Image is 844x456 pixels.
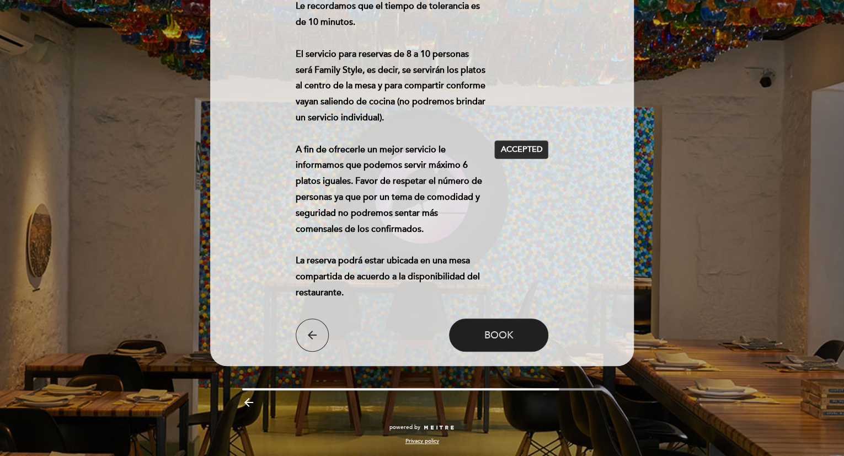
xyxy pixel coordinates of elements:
[494,140,548,159] button: Accepted
[389,423,420,431] span: powered by
[405,437,439,445] a: Privacy policy
[242,396,255,409] i: arrow_backward
[449,319,548,352] button: Book
[306,328,319,342] i: arrow_back
[296,319,329,352] button: arrow_back
[500,144,542,156] span: Accepted
[423,425,455,431] img: MEITRE
[389,423,455,431] a: powered by
[484,329,514,341] span: Book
